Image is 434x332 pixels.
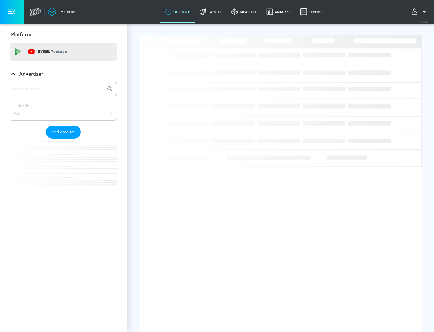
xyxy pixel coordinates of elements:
p: Youtube [51,48,67,55]
button: Add Account [46,126,81,139]
div: Advertiser [10,65,117,82]
nav: list of Advertiser [10,139,117,197]
a: Analyze [262,1,295,23]
div: DV360: Youtube [10,43,117,61]
p: DV360: [38,48,67,55]
span: v 4.22.2 [420,20,428,23]
span: Add Account [52,129,75,136]
div: Advertiser [10,82,117,197]
div: Platform [10,26,117,43]
p: Platform [11,31,31,38]
a: measure [227,1,262,23]
a: optimize [160,1,195,23]
input: Search by name [12,85,103,93]
p: Advertiser [19,71,43,77]
div: Atrium [58,9,76,14]
a: Atrium [48,7,76,16]
a: Target [195,1,227,23]
a: Report [295,1,327,23]
label: Sort By [17,104,30,107]
div: A-Z [10,106,117,121]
